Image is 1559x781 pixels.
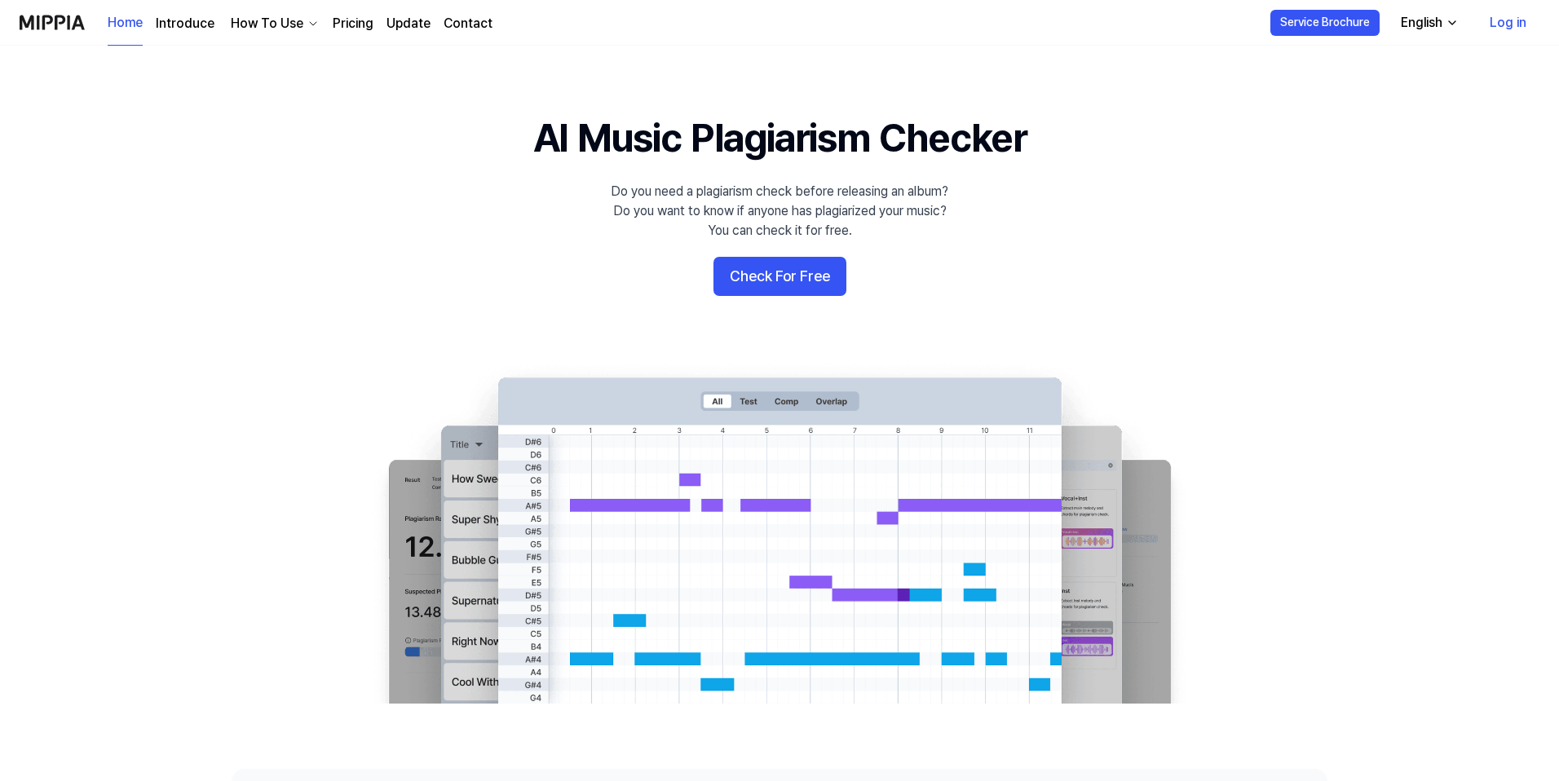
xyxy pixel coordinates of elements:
h1: AI Music Plagiarism Checker [533,111,1027,165]
a: Pricing [333,14,373,33]
div: English [1398,13,1446,33]
a: Introduce [156,14,214,33]
a: Update [386,14,431,33]
div: Do you need a plagiarism check before releasing an album? Do you want to know if anyone has plagi... [611,182,948,240]
button: How To Use [227,14,320,33]
img: main Image [356,361,1203,704]
div: How To Use [227,14,307,33]
a: Contact [444,14,492,33]
button: English [1388,7,1468,39]
button: Check For Free [713,257,846,296]
button: Service Brochure [1270,10,1380,36]
a: Home [108,1,143,46]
